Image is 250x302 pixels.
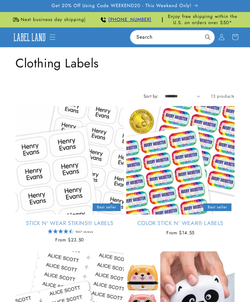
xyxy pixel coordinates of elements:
a: Color Stick N' Wear® Labels [126,220,235,227]
summary: Menu [46,30,59,44]
img: Label Land [12,32,47,43]
a: [PHONE_NUMBER] [108,16,152,23]
h1: Clothing Labels [15,55,235,71]
button: Search [201,30,215,44]
label: Sort by: [144,93,159,99]
span: Get 20% Off Using Code WEEKEND20 - This Weekend Only! [52,3,192,9]
span: Next business day shipping [21,17,84,23]
a: Stick N' Wear Stikins® Labels [15,220,124,227]
a: Label Land [9,29,49,45]
span: 13 products [211,93,235,99]
div: Announcement [10,12,85,27]
div: Announcement [87,12,162,27]
div: Announcement [165,12,240,27]
span: Enjoy free shipping within the U.S. on orders over $50* [165,14,240,26]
